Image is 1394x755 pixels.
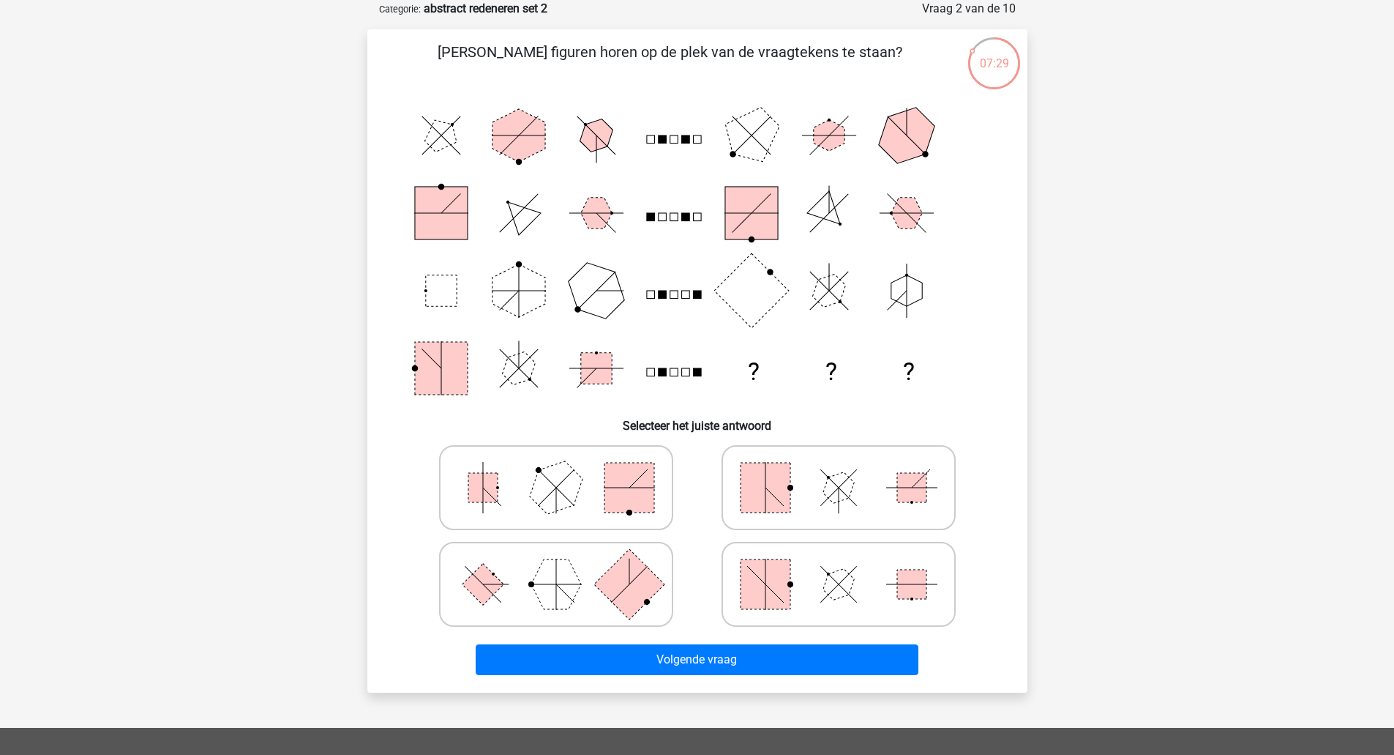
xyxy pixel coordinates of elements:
[391,407,1004,433] h6: Selecteer het juiste antwoord
[476,644,918,675] button: Volgende vraag
[424,1,547,15] strong: abstract redeneren set 2
[391,41,949,85] p: [PERSON_NAME] figuren horen op de plek van de vraagtekens te staan?
[825,357,836,386] text: ?
[747,357,759,386] text: ?
[379,4,421,15] small: Categorie:
[967,36,1022,72] div: 07:29
[903,357,915,386] text: ?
